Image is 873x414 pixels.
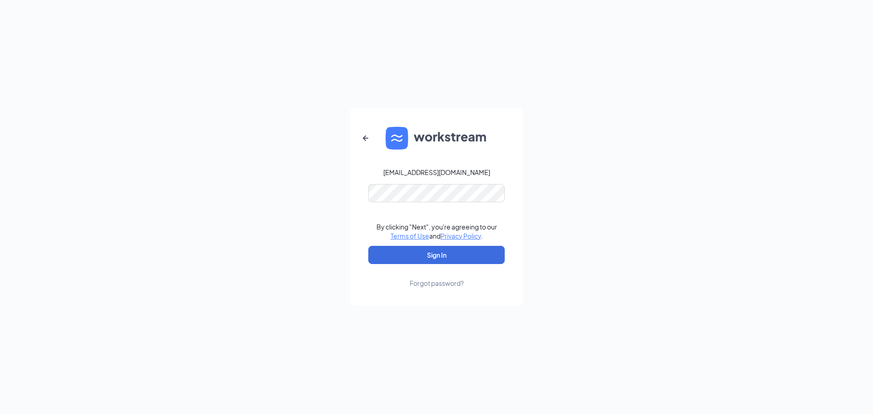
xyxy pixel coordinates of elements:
[355,127,376,149] button: ArrowLeftNew
[368,246,505,264] button: Sign In
[410,279,464,288] div: Forgot password?
[391,232,429,240] a: Terms of Use
[441,232,481,240] a: Privacy Policy
[410,264,464,288] a: Forgot password?
[360,133,371,144] svg: ArrowLeftNew
[376,222,497,240] div: By clicking "Next", you're agreeing to our and .
[383,168,490,177] div: [EMAIL_ADDRESS][DOMAIN_NAME]
[386,127,487,150] img: WS logo and Workstream text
